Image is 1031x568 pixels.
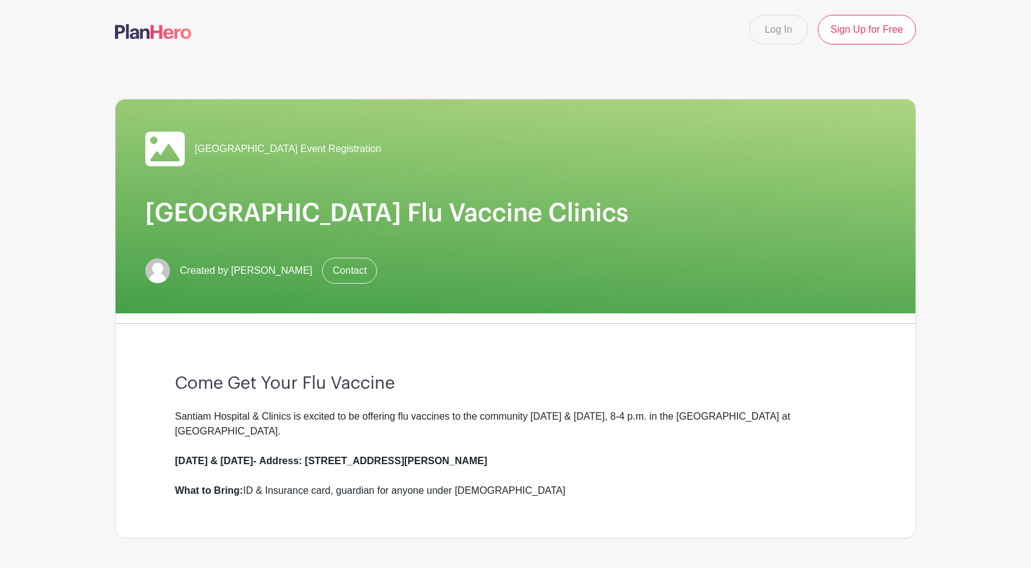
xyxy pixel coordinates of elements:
[115,24,192,39] img: logo-507f7623f17ff9eddc593b1ce0a138ce2505c220e1c5a4e2b4648c50719b7d32.svg
[145,258,170,283] img: default-ce2991bfa6775e67f084385cd625a349d9dcbb7a52a09fb2fda1e96e2d18dcdb.png
[195,142,381,156] span: [GEOGRAPHIC_DATA] Event Registration
[818,15,916,45] a: Sign Up for Free
[145,198,886,228] h1: [GEOGRAPHIC_DATA] Flu Vaccine Clinics
[175,409,856,498] div: Santiam Hospital & Clinics is excited to be offering flu vaccines to the community [DATE] & [DATE...
[749,15,807,45] a: Log In
[175,456,487,496] strong: Address: [STREET_ADDRESS][PERSON_NAME] What to Bring:
[175,456,257,466] strong: [DATE] & [DATE]-
[175,373,856,394] h3: Come Get Your Flu Vaccine
[322,258,377,284] a: Contact
[180,263,312,278] span: Created by [PERSON_NAME]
